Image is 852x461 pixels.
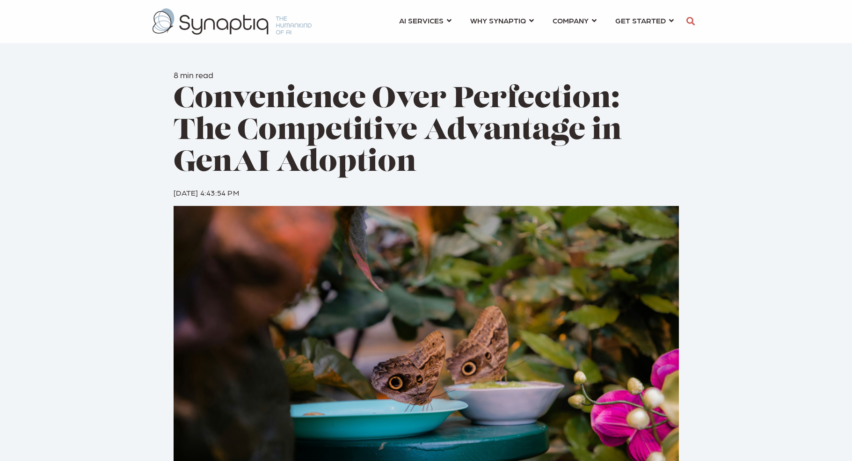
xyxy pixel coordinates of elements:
[470,14,526,27] span: WHY SYNAPTIQ
[470,12,534,29] a: WHY SYNAPTIQ
[399,12,451,29] a: AI SERVICES
[399,14,444,27] span: AI SERVICES
[615,12,674,29] a: GET STARTED
[553,14,589,27] span: COMPANY
[553,12,597,29] a: COMPANY
[174,70,679,80] h6: 8 min read
[153,8,312,35] img: synaptiq logo-2
[615,14,666,27] span: GET STARTED
[174,85,622,178] span: Convenience Over Perfection: The Competitive Advantage in GenAI Adoption
[174,188,239,197] span: [DATE] 4:43:54 PM
[390,5,683,38] nav: menu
